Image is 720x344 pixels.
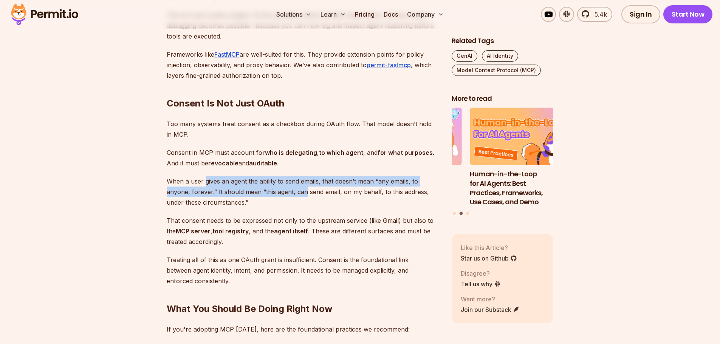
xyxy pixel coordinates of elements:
a: Start Now [663,5,713,23]
strong: for what purposes [378,149,433,156]
a: Star us on Github [461,254,517,263]
a: Why JWTs Can’t Handle AI Agent AccessWhy JWTs Can’t Handle AI Agent Access [360,108,462,207]
p: That consent needs to be expressed not only to the upstream service (like Gmail) but also to the ... [167,215,440,247]
a: 5.4k [577,7,612,22]
strong: who is delegating [265,149,317,156]
span: 5.4k [590,10,607,19]
a: Model Context Protocol (MCP) [452,65,541,76]
a: Join our Substack [461,305,520,314]
strong: MCP server [176,227,211,235]
a: Tell us why [461,279,501,288]
a: Pricing [352,7,378,22]
a: GenAI [452,50,477,62]
h3: Human-in-the-Loop for AI Agents: Best Practices, Frameworks, Use Cases, and Demo [470,170,572,207]
li: 2 of 3 [470,108,572,207]
h2: What You Should Be Doing Right Now [167,273,440,315]
a: FastMCP [214,51,240,58]
p: Too many systems treat consent as a checkbox during OAuth flow. That model doesn’t hold in MCP. [167,119,440,140]
p: Like this Article? [461,243,517,252]
strong: auditable [249,159,277,167]
strong: revocable [208,159,238,167]
p: When a user gives an agent the ability to send emails, that doesn’t mean “any emails, to anyone, ... [167,176,440,208]
p: Want more? [461,295,520,304]
button: Learn [317,7,349,22]
a: Sign In [621,5,660,23]
a: Docs [381,7,401,22]
li: 1 of 3 [360,108,462,207]
strong: agent itself [274,227,308,235]
img: Human-in-the-Loop for AI Agents: Best Practices, Frameworks, Use Cases, and Demo [470,108,572,165]
a: AI Identity [482,50,518,62]
strong: to which agent [319,149,363,156]
button: Solutions [273,7,314,22]
h3: Why JWTs Can’t Handle AI Agent Access [360,170,462,188]
strong: tool registry [212,227,249,235]
button: Go to slide 3 [466,212,469,215]
p: Consent in MCP must account for , , and . And it must be and . [167,147,440,168]
div: Posts [452,108,554,216]
p: If you're adopting MCP [DATE], here are the foundational practices we recommend: [167,324,440,335]
button: Go to slide 2 [459,212,463,215]
h2: Consent Is Not Just OAuth [167,67,440,110]
h2: More to read [452,94,554,103]
img: Permit logo [8,2,82,27]
button: Company [404,7,447,22]
p: Frameworks like are well-suited for this. They provide extension points for policy injection, obs... [167,49,440,81]
p: Disagree? [461,269,501,278]
a: permit-fastmcp [367,61,411,69]
button: Go to slide 1 [453,212,456,215]
p: Treating all of this as one OAuth grant is insufficient. Consent is the foundational link between... [167,255,440,286]
h2: Related Tags [452,36,554,46]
